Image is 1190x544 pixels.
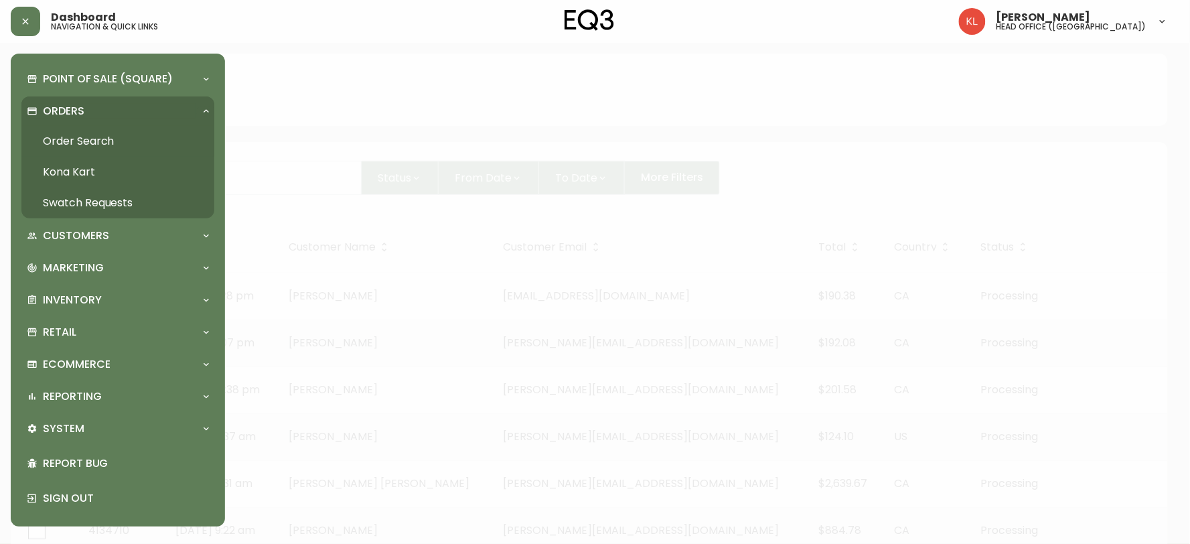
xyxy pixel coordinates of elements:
p: Customers [43,228,109,243]
div: Marketing [21,253,214,283]
p: Retail [43,325,76,340]
p: Orders [43,104,84,119]
img: logo [565,9,614,31]
div: System [21,414,214,444]
div: Inventory [21,285,214,315]
span: Dashboard [51,12,116,23]
div: Sign Out [21,481,214,516]
div: Orders [21,96,214,126]
h5: head office ([GEOGRAPHIC_DATA]) [996,23,1146,31]
a: Order Search [21,126,214,157]
div: Reporting [21,382,214,411]
p: Point of Sale (Square) [43,72,173,86]
img: 2c0c8aa7421344cf0398c7f872b772b5 [959,8,986,35]
a: Swatch Requests [21,188,214,218]
p: Marketing [43,261,104,275]
div: Point of Sale (Square) [21,64,214,94]
div: Report Bug [21,446,214,481]
div: Retail [21,318,214,347]
p: Ecommerce [43,357,110,372]
p: Report Bug [43,456,209,471]
div: Customers [21,221,214,251]
a: Kona Kart [21,157,214,188]
div: Ecommerce [21,350,214,379]
p: Reporting [43,389,102,404]
p: Inventory [43,293,102,308]
p: Sign Out [43,491,209,506]
span: [PERSON_NAME] [996,12,1091,23]
p: System [43,421,84,436]
h5: navigation & quick links [51,23,158,31]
